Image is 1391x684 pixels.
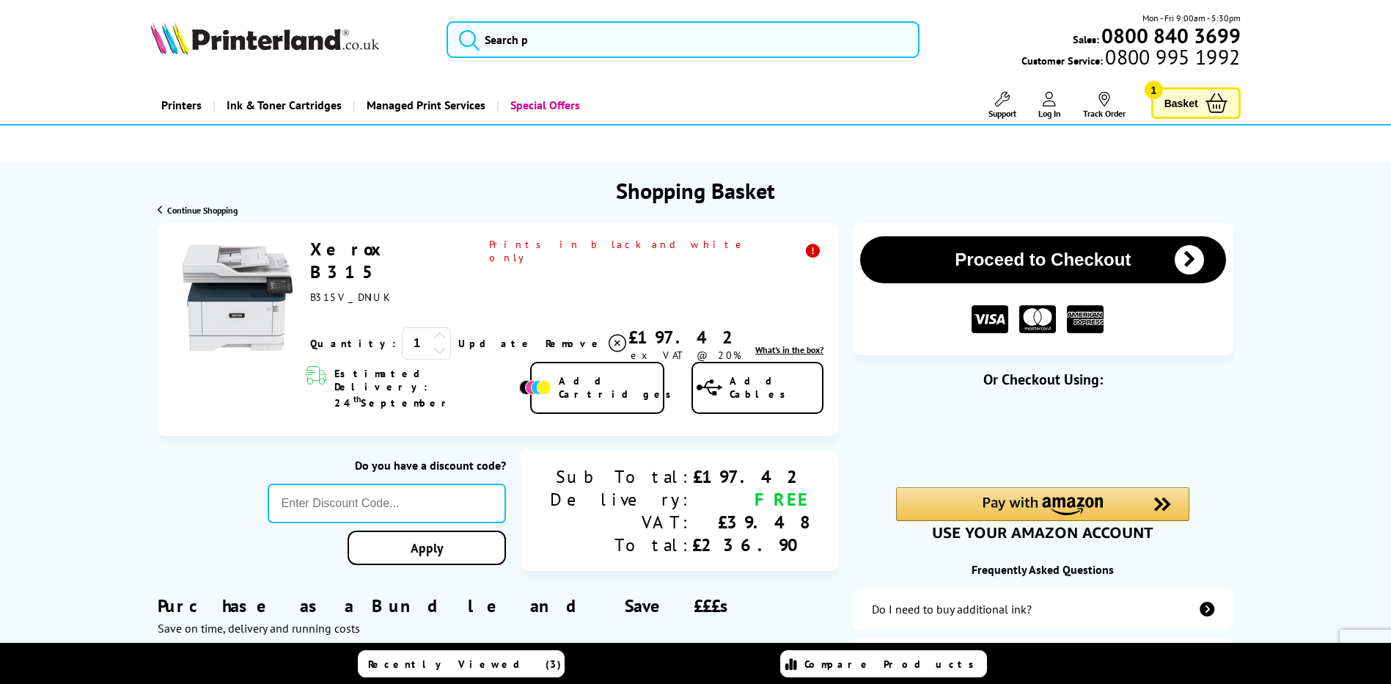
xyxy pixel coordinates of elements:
[1038,92,1061,119] a: Log In
[631,349,741,362] span: ex VAT @ 20%
[730,374,822,401] span: Add Cables
[872,602,1032,616] div: Do I need to buy additional ink?
[227,87,342,124] span: Ink & Toner Cartridges
[692,511,809,534] div: £39.48
[546,332,628,354] a: Delete item from your basket
[550,534,692,556] div: Total:
[1101,22,1241,49] b: 0800 840 3699
[692,465,809,488] div: £197.42
[550,488,692,511] div: Delivery:
[988,108,1016,119] span: Support
[368,658,562,671] span: Recently Viewed (3)
[183,243,293,353] img: Xerox B315
[972,305,1008,334] img: VISA
[150,22,379,54] img: Printerland Logo
[150,87,213,124] a: Printers
[489,238,823,264] span: Prints in black and white only
[853,589,1233,630] a: additional-ink
[458,337,534,350] a: Update
[310,238,389,283] a: Xerox B315
[496,87,591,124] a: Special Offers
[158,205,238,216] a: Continue Shopping
[447,21,920,58] input: Search p
[804,658,982,671] span: Compare Products
[755,344,823,355] a: lnk_inthebox
[1019,305,1056,334] img: MASTER CARD
[348,531,506,565] a: Apply
[1021,50,1240,68] span: Customer Service:
[628,326,744,349] div: £197.42
[896,412,1189,462] iframe: PayPal
[1067,305,1104,334] img: American Express
[550,465,692,488] div: Sub Total:
[358,650,565,677] a: Recently Viewed (3)
[167,205,238,216] span: Continue Shopping
[1145,81,1163,99] span: 1
[755,344,823,355] span: What's in the box?
[1151,87,1241,119] a: Basket 1
[546,337,603,350] span: Remove
[268,484,506,523] input: Enter Discount Code...
[1038,108,1061,119] span: Log In
[1164,93,1198,113] span: Basket
[853,370,1233,389] div: Or Checkout Using:
[853,562,1233,577] div: Frequently Asked Questions
[1073,32,1099,46] span: Sales:
[1103,50,1240,64] span: 0800 995 1992
[988,92,1016,119] a: Support
[519,380,551,395] img: Add Cartridges
[268,458,506,473] div: Do you have a discount code?
[780,650,987,677] a: Compare Products
[310,337,396,350] span: Quantity:
[310,291,389,304] span: B315V_DNIUK
[616,176,775,205] h1: Shopping Basket
[1099,29,1241,43] a: 0800 840 3699
[550,511,692,534] div: VAT:
[353,87,496,124] a: Managed Print Services
[150,22,428,57] a: Printerland Logo
[213,87,353,124] a: Ink & Toner Cartridges
[853,638,1233,680] a: items-arrive
[158,621,838,636] div: Save on time, delivery and running costs
[158,572,838,636] div: Purchase as a Bundle and Save £££s
[1142,11,1241,25] span: Mon - Fri 9:00am - 5:30pm
[692,534,809,556] div: £236.90
[896,487,1189,539] div: Amazon Pay - Use your Amazon account
[860,236,1225,283] button: Proceed to Checkout
[1083,92,1126,119] a: Track Order
[559,374,679,401] span: Add Cartridges
[334,367,515,410] span: Estimated Delivery: 24 September
[692,488,809,511] div: FREE
[353,393,361,404] sup: th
